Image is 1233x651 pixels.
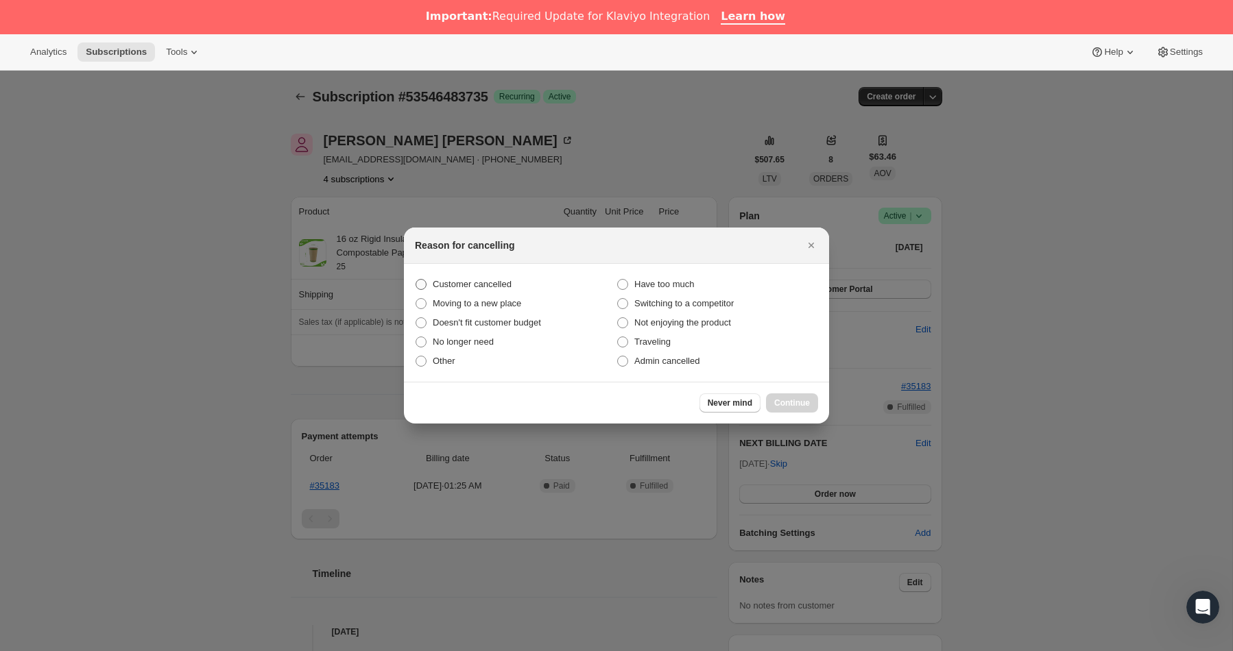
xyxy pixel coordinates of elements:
[22,42,75,62] button: Analytics
[433,298,521,308] span: Moving to a new place
[30,47,67,58] span: Analytics
[634,336,671,347] span: Traveling
[1104,47,1123,58] span: Help
[634,279,694,289] span: Have too much
[77,42,155,62] button: Subscriptions
[721,10,785,25] a: Learn how
[1170,47,1203,58] span: Settings
[433,317,541,328] span: Doesn't fit customer budget
[433,279,512,289] span: Customer cancelled
[426,10,492,23] b: Important:
[433,336,494,347] span: No longer need
[426,10,710,23] div: Required Update for Klaviyo Integration
[1148,42,1211,62] button: Settings
[634,298,734,308] span: Switching to a competitor
[1186,591,1219,624] iframe: Intercom live chat
[166,47,187,58] span: Tools
[415,238,514,252] h2: Reason for cancelling
[708,397,752,408] span: Never mind
[433,356,455,366] span: Other
[699,393,761,413] button: Never mind
[1082,42,1145,62] button: Help
[158,42,209,62] button: Tools
[634,356,699,366] span: Admin cancelled
[802,236,821,255] button: Close
[634,317,731,328] span: Not enjoying the product
[86,47,147,58] span: Subscriptions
